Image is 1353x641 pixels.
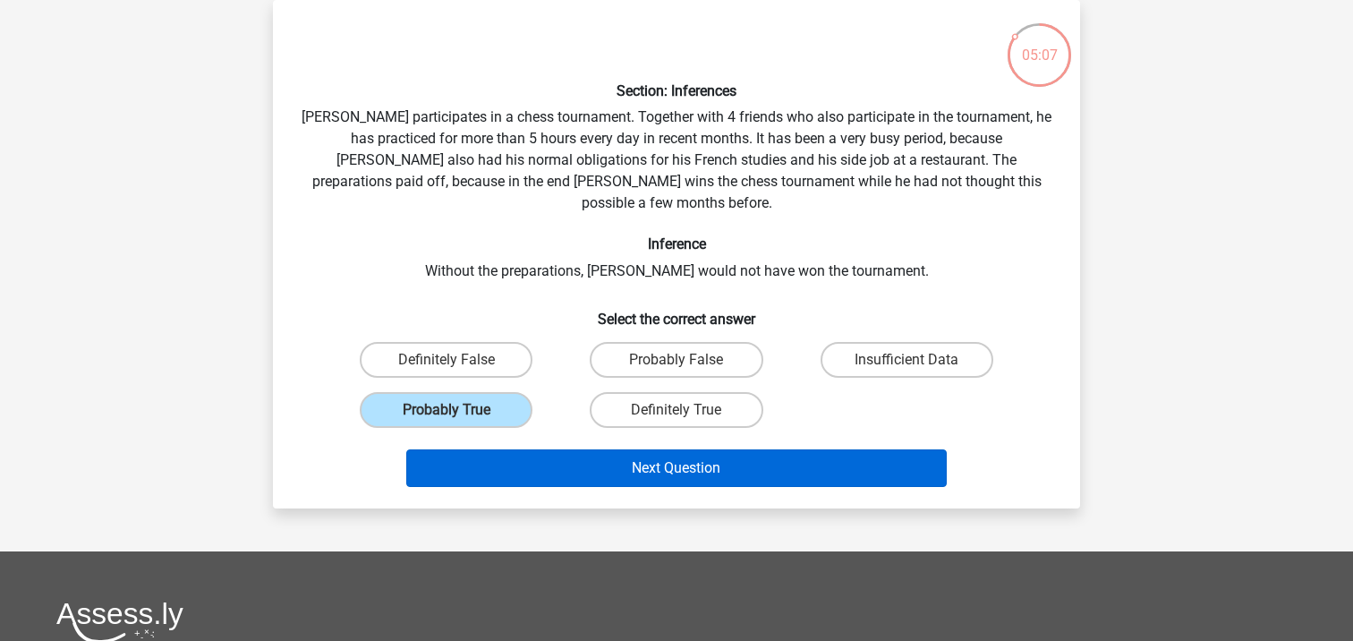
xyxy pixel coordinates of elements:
[302,82,1051,99] h6: Section: Inferences
[360,342,532,378] label: Definitely False
[821,342,993,378] label: Insufficient Data
[590,392,762,428] label: Definitely True
[280,14,1073,494] div: [PERSON_NAME] participates in a chess tournament. Together with 4 friends who also participate in...
[360,392,532,428] label: Probably True
[590,342,762,378] label: Probably False
[1006,21,1073,66] div: 05:07
[302,235,1051,252] h6: Inference
[302,296,1051,328] h6: Select the correct answer
[406,449,948,487] button: Next Question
